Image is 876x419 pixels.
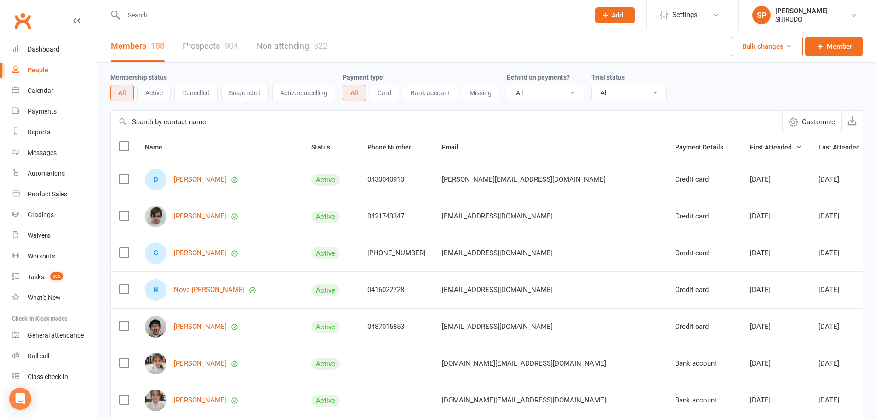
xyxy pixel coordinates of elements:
[145,206,166,227] img: Liam
[311,321,340,333] div: Active
[12,163,97,184] a: Automations
[12,101,97,122] a: Payments
[12,287,97,308] a: What's New
[174,323,227,331] a: [PERSON_NAME]
[151,41,165,51] div: 188
[174,396,227,404] a: [PERSON_NAME]
[9,388,31,410] div: Open Intercom Messenger
[221,85,269,101] button: Suspended
[145,390,166,411] img: Isabella
[12,143,97,163] a: Messages
[145,316,166,338] img: Vedang
[314,41,327,51] div: 522
[750,360,802,367] div: [DATE]
[174,360,227,367] a: [PERSON_NAME]
[12,225,97,246] a: Waivers
[12,325,97,346] a: General attendance kiosk mode
[121,9,584,22] input: Search...
[775,15,828,23] div: SHIRUDO
[28,46,59,53] div: Dashboard
[750,176,802,184] div: [DATE]
[110,85,134,101] button: All
[28,149,57,156] div: Messages
[12,267,97,287] a: Tasks 505
[750,212,802,220] div: [DATE]
[442,142,469,153] button: Email
[442,281,553,298] span: [EMAIL_ADDRESS][DOMAIN_NAME]
[28,128,50,136] div: Reports
[174,85,218,101] button: Cancelled
[145,169,166,190] div: Daniel
[311,358,340,370] div: Active
[367,176,425,184] div: 0430040910
[442,143,469,151] span: Email
[750,323,802,331] div: [DATE]
[675,212,733,220] div: Credit card
[12,205,97,225] a: Gradings
[675,286,733,294] div: Credit card
[28,273,44,281] div: Tasks
[672,5,698,25] span: Settings
[750,249,802,257] div: [DATE]
[12,184,97,205] a: Product Sales
[145,143,172,151] span: Name
[750,396,802,404] div: [DATE]
[28,211,54,218] div: Gradings
[750,286,802,294] div: [DATE]
[507,74,570,81] label: Behind on payments?
[819,396,870,404] div: [DATE]
[595,7,635,23] button: Add
[732,37,803,56] button: Bulk changes
[111,30,165,62] a: Members188
[145,242,166,264] div: Cara
[12,246,97,267] a: Workouts
[174,176,227,184] a: [PERSON_NAME]
[311,211,340,223] div: Active
[12,346,97,367] a: Roll call
[224,41,238,51] div: 904
[28,170,65,177] div: Automations
[28,108,57,115] div: Payments
[174,249,227,257] a: [PERSON_NAME]
[137,85,171,101] button: Active
[12,60,97,80] a: People
[675,142,733,153] button: Payment Details
[675,143,733,151] span: Payment Details
[311,284,340,296] div: Active
[12,39,97,60] a: Dashboard
[819,249,870,257] div: [DATE]
[367,143,421,151] span: Phone Number
[819,176,870,184] div: [DATE]
[145,142,172,153] button: Name
[612,11,623,19] span: Add
[311,395,340,407] div: Active
[28,373,68,380] div: Class check-in
[311,247,340,259] div: Active
[257,30,327,62] a: Non-attending522
[174,212,227,220] a: [PERSON_NAME]
[28,232,50,239] div: Waivers
[12,367,97,387] a: Class kiosk mode
[819,360,870,367] div: [DATE]
[145,279,166,301] div: Nova
[802,116,835,127] span: Customize
[370,85,399,101] button: Card
[750,142,802,153] button: First Attended
[28,294,61,301] div: What's New
[675,176,733,184] div: Credit card
[805,37,863,56] a: Member
[782,111,841,133] button: Customize
[819,142,870,153] button: Last Attended
[752,6,771,24] div: SP
[750,143,802,151] span: First Attended
[442,391,606,409] span: [DOMAIN_NAME][EMAIL_ADDRESS][DOMAIN_NAME]
[442,244,553,262] span: [EMAIL_ADDRESS][DOMAIN_NAME]
[675,360,733,367] div: Bank account
[11,9,34,32] a: Clubworx
[442,207,553,225] span: [EMAIL_ADDRESS][DOMAIN_NAME]
[183,30,238,62] a: Prospects904
[28,332,84,339] div: General attendance
[442,318,553,335] span: [EMAIL_ADDRESS][DOMAIN_NAME]
[827,41,852,52] span: Member
[367,323,425,331] div: 0487015853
